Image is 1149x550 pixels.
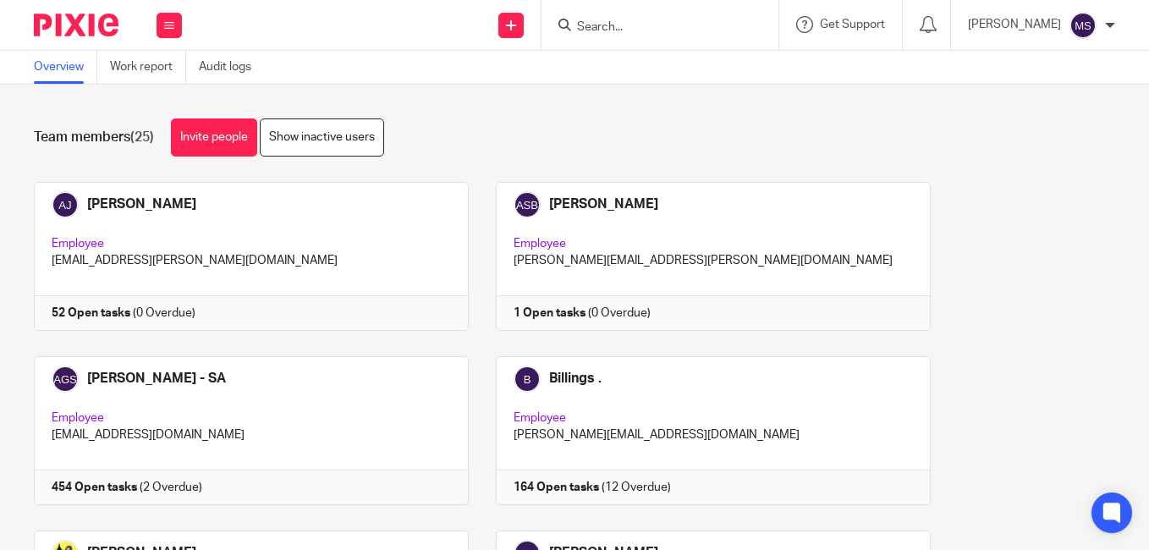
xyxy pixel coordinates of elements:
[968,16,1061,33] p: [PERSON_NAME]
[110,51,186,84] a: Work report
[260,118,384,157] a: Show inactive users
[1069,12,1097,39] img: svg%3E
[171,118,257,157] a: Invite people
[130,130,154,144] span: (25)
[34,14,118,36] img: Pixie
[199,51,264,84] a: Audit logs
[34,129,154,146] h1: Team members
[575,20,728,36] input: Search
[34,51,97,84] a: Overview
[820,19,885,30] span: Get Support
